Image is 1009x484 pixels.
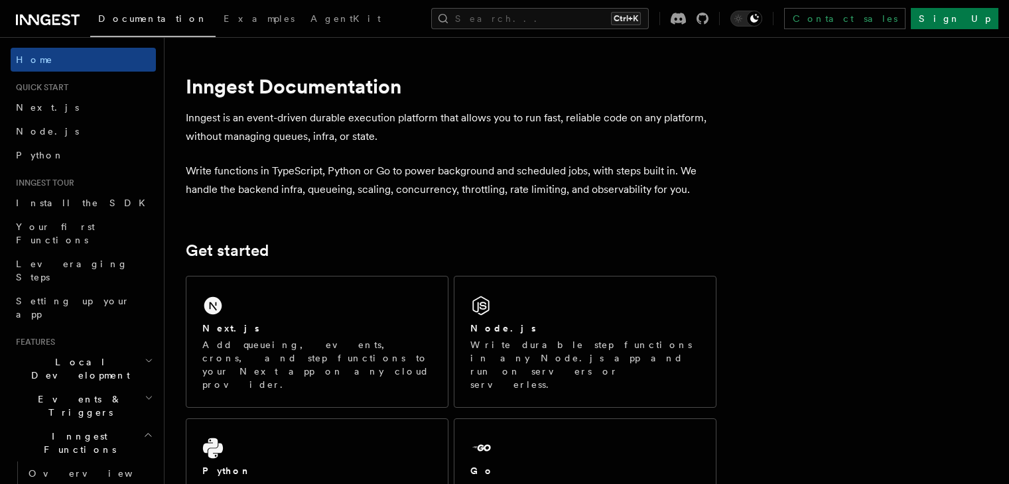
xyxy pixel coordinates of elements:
[11,393,145,419] span: Events & Triggers
[730,11,762,27] button: Toggle dark mode
[16,296,130,320] span: Setting up your app
[202,464,251,477] h2: Python
[16,221,95,245] span: Your first Functions
[11,350,156,387] button: Local Development
[186,109,716,146] p: Inngest is an event-driven durable execution platform that allows you to run fast, reliable code ...
[202,338,432,391] p: Add queueing, events, crons, and step functions to your Next app on any cloud provider.
[98,13,208,24] span: Documentation
[11,143,156,167] a: Python
[11,252,156,289] a: Leveraging Steps
[11,355,145,382] span: Local Development
[470,464,494,477] h2: Go
[11,215,156,252] a: Your first Functions
[784,8,906,29] a: Contact sales
[911,8,998,29] a: Sign Up
[611,12,641,25] kbd: Ctrl+K
[16,150,64,160] span: Python
[470,338,700,391] p: Write durable step functions in any Node.js app and run on servers or serverless.
[16,102,79,113] span: Next.js
[186,74,716,98] h1: Inngest Documentation
[303,4,389,36] a: AgentKit
[90,4,216,37] a: Documentation
[16,198,153,208] span: Install the SDK
[310,13,381,24] span: AgentKit
[186,276,448,408] a: Next.jsAdd queueing, events, crons, and step functions to your Next app on any cloud provider.
[470,322,536,335] h2: Node.js
[11,95,156,119] a: Next.js
[431,8,649,29] button: Search...Ctrl+K
[11,119,156,143] a: Node.js
[11,191,156,215] a: Install the SDK
[11,289,156,326] a: Setting up your app
[11,82,68,93] span: Quick start
[454,276,716,408] a: Node.jsWrite durable step functions in any Node.js app and run on servers or serverless.
[11,48,156,72] a: Home
[216,4,303,36] a: Examples
[224,13,295,24] span: Examples
[16,126,79,137] span: Node.js
[16,53,53,66] span: Home
[11,337,55,347] span: Features
[29,468,165,479] span: Overview
[16,259,128,282] span: Leveraging Steps
[186,162,716,199] p: Write functions in TypeScript, Python or Go to power background and scheduled jobs, with steps bu...
[11,430,143,456] span: Inngest Functions
[186,241,269,260] a: Get started
[11,178,74,188] span: Inngest tour
[11,387,156,424] button: Events & Triggers
[202,322,259,335] h2: Next.js
[11,424,156,461] button: Inngest Functions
